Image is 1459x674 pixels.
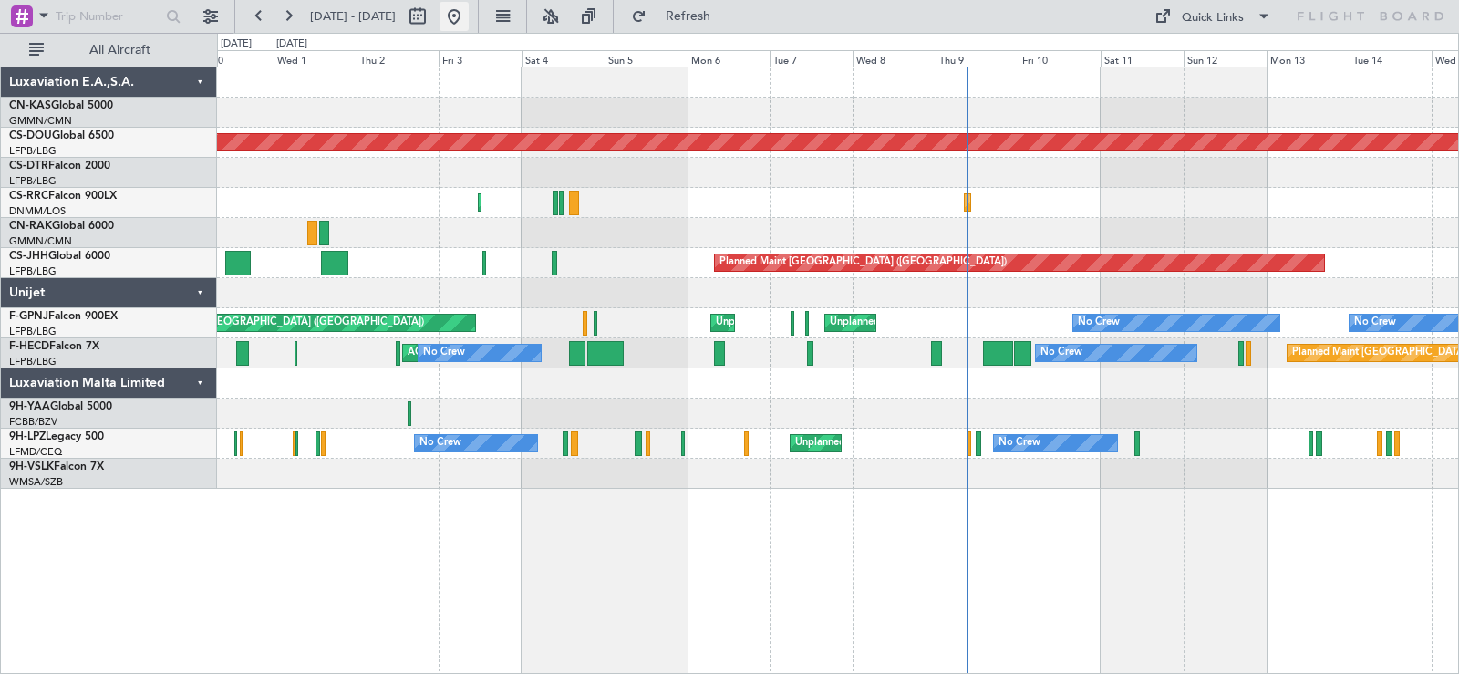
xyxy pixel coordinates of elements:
span: CS-DTR [9,161,48,171]
a: CS-JHHGlobal 6000 [9,251,110,262]
div: Sun 5 [605,50,688,67]
a: WMSA/SZB [9,475,63,489]
div: Wed 8 [853,50,936,67]
a: LFPB/LBG [9,174,57,188]
div: No Crew [1078,309,1120,337]
a: CS-DOUGlobal 6500 [9,130,114,141]
a: LFMD/CEQ [9,445,62,459]
div: No Crew [423,339,465,367]
div: [DATE] [221,36,252,52]
div: No Crew [1354,309,1396,337]
div: Tue 30 [191,50,274,67]
a: LFPB/LBG [9,144,57,158]
a: 9H-LPZLegacy 500 [9,431,104,442]
a: LFPB/LBG [9,264,57,278]
div: Unplanned Maint [GEOGRAPHIC_DATA] ([GEOGRAPHIC_DATA]) [716,309,1016,337]
div: No Crew [419,430,461,457]
div: Unplanned Maint Nice ([GEOGRAPHIC_DATA]) [795,430,1011,457]
div: Sat 11 [1101,50,1184,67]
span: CS-JHH [9,251,48,262]
button: Quick Links [1145,2,1280,31]
span: All Aircraft [47,44,192,57]
span: CN-RAK [9,221,52,232]
div: No Crew [999,430,1040,457]
div: Sat 4 [522,50,605,67]
div: Fri 10 [1019,50,1102,67]
span: Refresh [650,10,727,23]
div: Quick Links [1182,9,1244,27]
div: Tue 7 [770,50,853,67]
button: Refresh [623,2,732,31]
span: 9H-YAA [9,401,50,412]
div: Mon 13 [1267,50,1350,67]
a: LFPB/LBG [9,355,57,368]
button: All Aircraft [20,36,198,65]
div: Planned Maint [GEOGRAPHIC_DATA] ([GEOGRAPHIC_DATA]) [719,249,1007,276]
span: CS-DOU [9,130,52,141]
a: GMMN/CMN [9,114,72,128]
span: 9H-VSLK [9,461,54,472]
div: Sun 12 [1184,50,1267,67]
a: 9H-YAAGlobal 5000 [9,401,112,412]
span: CS-RRC [9,191,48,202]
div: [DATE] [276,36,307,52]
a: F-HECDFalcon 7X [9,341,99,352]
span: F-GPNJ [9,311,48,322]
a: 9H-VSLKFalcon 7X [9,461,104,472]
div: Fri 3 [439,50,522,67]
div: Planned Maint [GEOGRAPHIC_DATA] ([GEOGRAPHIC_DATA]) [137,309,424,337]
div: Thu 9 [936,50,1019,67]
div: Unplanned Maint [GEOGRAPHIC_DATA] ([GEOGRAPHIC_DATA]) [830,309,1130,337]
div: AOG Maint Paris ([GEOGRAPHIC_DATA]) [408,339,599,367]
a: CS-RRCFalcon 900LX [9,191,117,202]
a: CN-KASGlobal 5000 [9,100,113,111]
a: LFPB/LBG [9,325,57,338]
a: CS-DTRFalcon 2000 [9,161,110,171]
div: Wed 1 [274,50,357,67]
div: Tue 14 [1350,50,1433,67]
a: FCBB/BZV [9,415,57,429]
input: Trip Number [56,3,160,30]
div: Thu 2 [357,50,440,67]
span: [DATE] - [DATE] [310,8,396,25]
a: GMMN/CMN [9,234,72,248]
a: CN-RAKGlobal 6000 [9,221,114,232]
span: CN-KAS [9,100,51,111]
span: F-HECD [9,341,49,352]
div: Planned Maint Lagos ([PERSON_NAME]) [969,189,1158,216]
div: No Crew [1040,339,1082,367]
a: DNMM/LOS [9,204,66,218]
a: F-GPNJFalcon 900EX [9,311,118,322]
span: 9H-LPZ [9,431,46,442]
div: Mon 6 [688,50,771,67]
